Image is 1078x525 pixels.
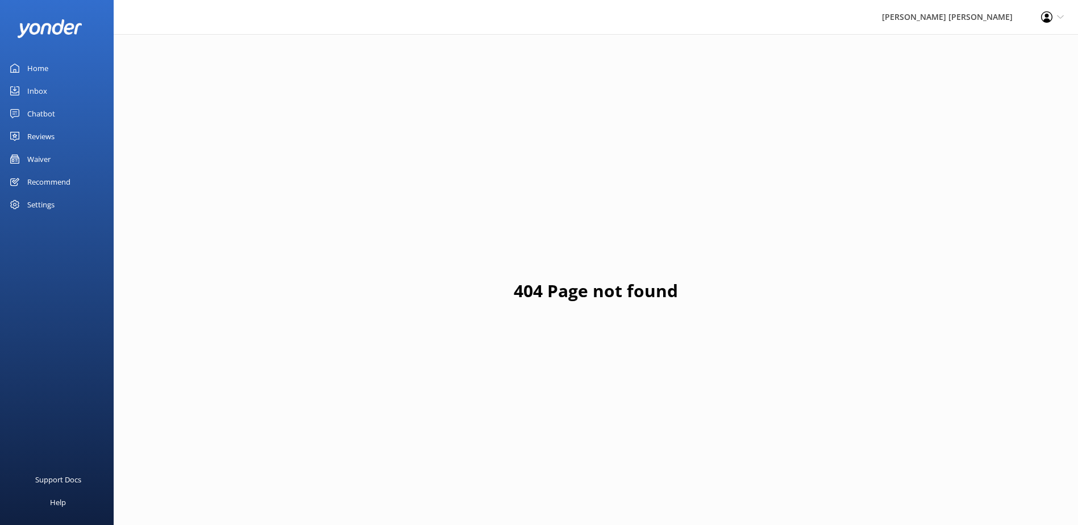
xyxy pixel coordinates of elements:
div: Help [50,491,66,514]
div: Chatbot [27,102,55,125]
div: Recommend [27,170,70,193]
div: Inbox [27,80,47,102]
div: Home [27,57,48,80]
img: yonder-white-logo.png [17,19,82,38]
div: Waiver [27,148,51,170]
div: Support Docs [35,468,81,491]
h1: 404 Page not found [514,277,678,305]
div: Reviews [27,125,55,148]
div: Settings [27,193,55,216]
